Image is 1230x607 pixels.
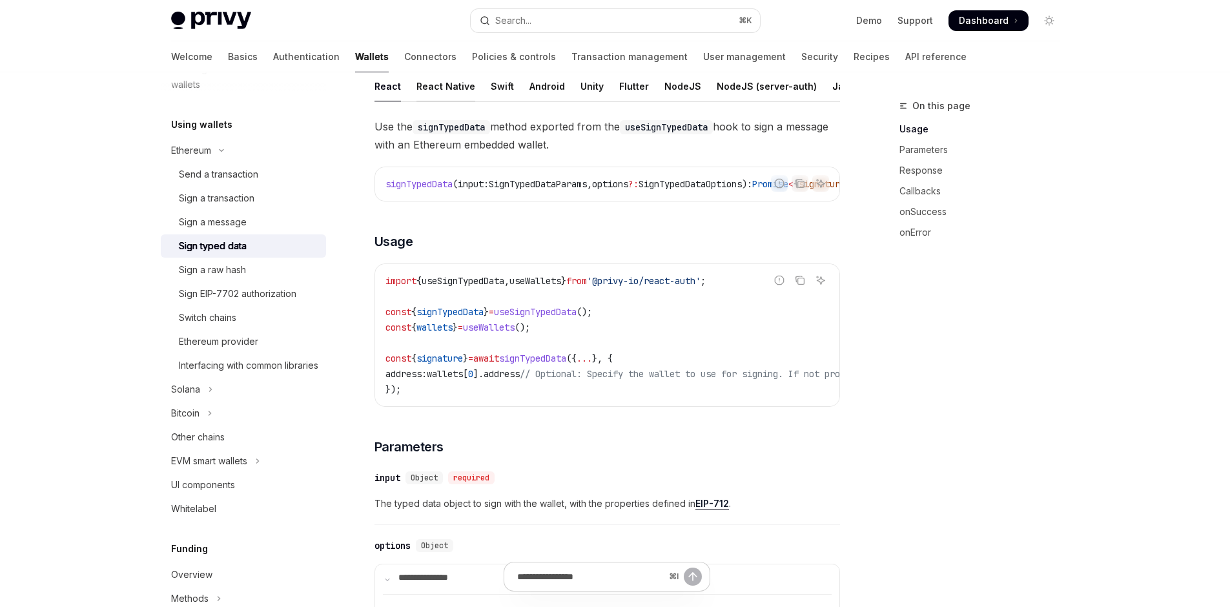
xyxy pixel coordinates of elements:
[171,429,225,445] div: Other chains
[179,334,258,349] div: Ethereum provider
[899,119,1070,139] a: Usage
[504,275,509,287] span: ,
[179,358,318,373] div: Interfacing with common libraries
[171,382,200,397] div: Solana
[899,139,1070,160] a: Parameters
[561,275,566,287] span: }
[161,234,326,258] a: Sign typed data
[171,541,208,557] h5: Funding
[491,71,514,101] div: Swift
[385,322,411,333] span: const
[472,41,556,72] a: Policies & controls
[453,178,458,190] span: (
[161,163,326,186] a: Send a transaction
[171,501,216,517] div: Whitelabel
[411,353,416,364] span: {
[473,368,484,380] span: ].
[463,368,468,380] span: [
[566,275,587,287] span: from
[639,178,742,190] span: SignTypedDataOptions
[385,178,453,190] span: signTypedData
[854,41,890,72] a: Recipes
[832,71,855,101] div: Java
[161,306,326,329] a: Switch chains
[494,306,577,318] span: useSignTypedData
[416,322,453,333] span: wallets
[179,190,254,206] div: Sign a transaction
[411,306,416,318] span: {
[499,353,566,364] span: signTypedData
[273,41,340,72] a: Authentication
[580,71,604,101] div: Unity
[695,498,729,509] a: EIP-712
[448,471,495,484] div: required
[897,14,933,27] a: Support
[161,402,326,425] button: Toggle Bitcoin section
[703,41,786,72] a: User management
[484,306,489,318] span: }
[161,258,326,282] a: Sign a raw hash
[577,306,592,318] span: ();
[374,496,840,511] span: The typed data object to sign with the wallet, with the properties defined in .
[664,71,701,101] div: NodeJS
[404,41,456,72] a: Connectors
[484,178,489,190] span: :
[812,272,829,289] button: Ask AI
[179,214,247,230] div: Sign a message
[473,353,499,364] span: await
[468,353,473,364] span: =
[161,354,326,377] a: Interfacing with common libraries
[161,473,326,497] a: UI components
[416,71,475,101] div: React Native
[801,41,838,72] a: Security
[587,275,701,287] span: '@privy-io/react-auth'
[458,178,484,190] span: input
[484,368,520,380] span: address
[422,275,504,287] span: useSignTypedData
[571,41,688,72] a: Transaction management
[374,471,400,484] div: input
[899,181,1070,201] a: Callbacks
[959,14,1009,27] span: Dashboard
[912,98,970,114] span: On this page
[228,41,258,72] a: Basics
[416,353,463,364] span: signature
[458,322,463,333] span: =
[374,232,413,251] span: Usage
[520,368,1031,380] span: // Optional: Specify the wallet to use for signing. If not provided, the first wallet will be used.
[515,322,530,333] span: ();
[171,406,200,421] div: Bitcoin
[416,306,484,318] span: signTypedData
[411,322,416,333] span: {
[171,12,251,30] img: light logo
[628,178,639,190] span: ?:
[752,178,788,190] span: Promise
[161,497,326,520] a: Whitelabel
[161,426,326,449] a: Other chains
[171,453,247,469] div: EVM smart wallets
[509,275,561,287] span: useWallets
[453,322,458,333] span: }
[171,477,235,493] div: UI components
[948,10,1029,31] a: Dashboard
[385,368,427,380] span: address:
[489,306,494,318] span: =
[619,71,649,101] div: Flutter
[812,175,829,192] button: Ask AI
[374,71,401,101] div: React
[385,275,416,287] span: import
[792,272,808,289] button: Copy the contents from the code block
[587,178,592,190] span: ,
[468,368,473,380] span: 0
[171,567,212,582] div: Overview
[385,306,411,318] span: const
[592,353,613,364] span: }, {
[517,562,664,591] input: Ask a question...
[171,117,232,132] h5: Using wallets
[788,178,794,190] span: <
[161,139,326,162] button: Toggle Ethereum section
[179,286,296,302] div: Sign EIP-7702 authorization
[899,160,1070,181] a: Response
[179,262,246,278] div: Sign a raw hash
[463,322,515,333] span: useWallets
